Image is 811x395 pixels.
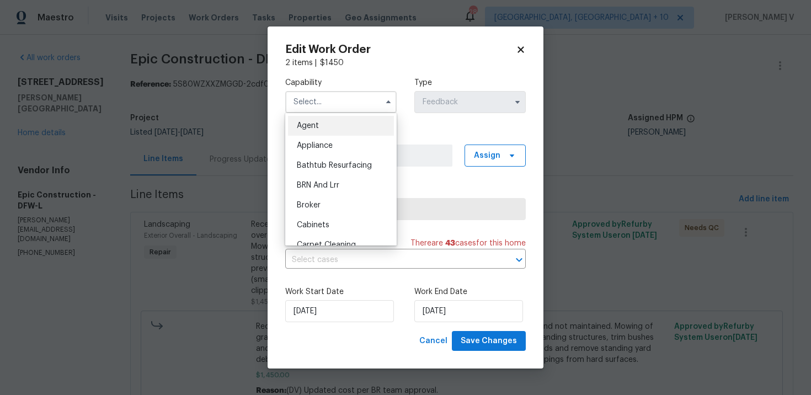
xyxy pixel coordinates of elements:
span: Assign [474,150,500,161]
span: $ 1450 [320,59,344,67]
input: Select... [414,91,526,113]
span: Carpet Cleaning [297,241,356,249]
button: Show options [511,95,524,109]
label: Work End Date [414,286,526,297]
label: Work Order Manager [285,131,526,142]
input: Select... [285,91,397,113]
input: M/D/YYYY [285,300,394,322]
input: M/D/YYYY [414,300,523,322]
button: Hide options [382,95,395,109]
span: BRN And Lrr [297,182,339,189]
input: Select cases [285,252,495,269]
span: 43 [445,239,455,247]
h2: Edit Work Order [285,44,516,55]
span: Appliance [297,142,333,150]
button: Save Changes [452,331,526,351]
label: Trade Partner [285,184,526,195]
label: Work Start Date [285,286,397,297]
div: 2 items | [285,57,526,68]
label: Type [414,77,526,88]
span: Cancel [419,334,447,348]
label: Capability [285,77,397,88]
span: Cabinets [297,221,329,229]
span: Save Changes [461,334,517,348]
span: Agent [297,122,319,130]
span: Broker [297,201,321,209]
span: Bathtub Resurfacing [297,162,372,169]
button: Open [511,252,527,268]
span: Epic Construction - DFW-L [295,204,516,215]
span: There are case s for this home [410,238,526,249]
button: Cancel [415,331,452,351]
